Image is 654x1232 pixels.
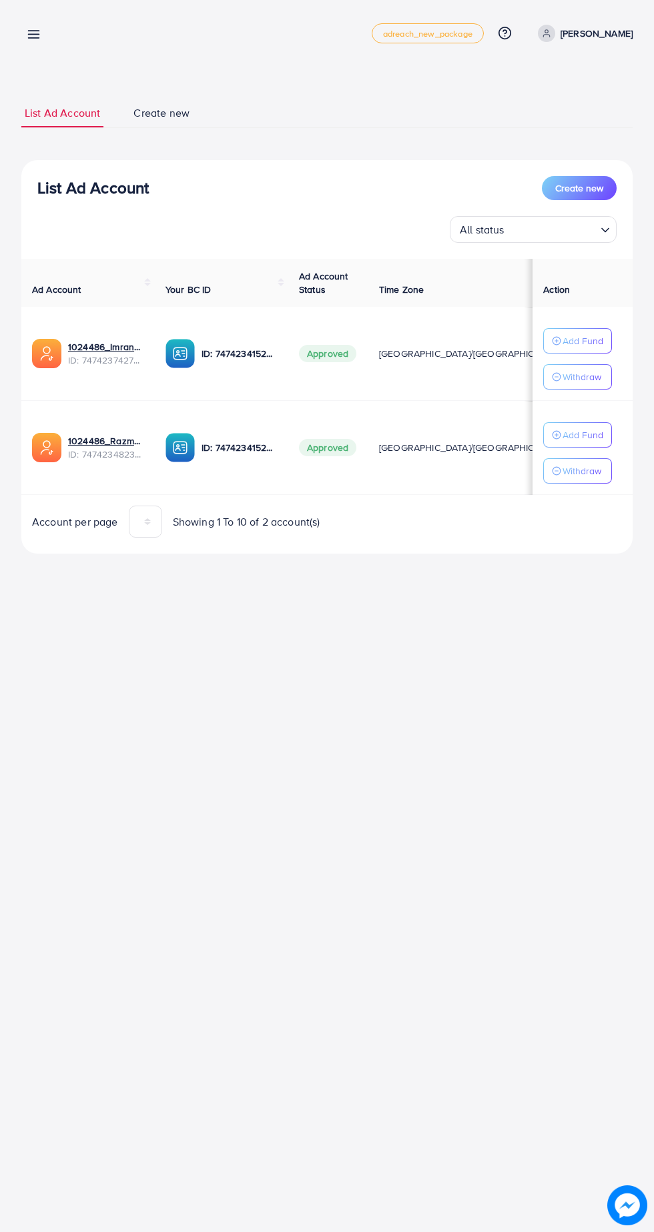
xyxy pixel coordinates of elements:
p: Add Fund [563,333,603,349]
p: Withdraw [563,369,601,385]
img: ic-ba-acc.ded83a64.svg [166,433,195,462]
span: Action [543,283,570,296]
span: ID: 7474237427478233089 [68,354,144,367]
span: Create new [555,181,603,195]
a: [PERSON_NAME] [533,25,633,42]
span: Ad Account Status [299,269,348,296]
p: [PERSON_NAME] [561,25,633,41]
p: Withdraw [563,463,601,479]
div: <span class='underline'>1024486_Razman_1740230915595</span></br>7474234823184416769 [68,434,144,462]
div: Search for option [450,216,617,243]
span: Account per page [32,514,118,530]
p: ID: 7474234152863678481 [202,346,278,362]
input: Search for option [509,217,595,239]
span: adreach_new_package [383,29,472,38]
p: Add Fund [563,427,603,443]
span: List Ad Account [25,105,100,121]
span: Approved [299,345,356,362]
img: ic-ads-acc.e4c84228.svg [32,339,61,368]
button: Add Fund [543,422,612,448]
img: ic-ads-acc.e4c84228.svg [32,433,61,462]
span: All status [457,220,507,239]
button: Create new [542,176,617,200]
button: Add Fund [543,328,612,354]
span: Create new [133,105,190,121]
button: Withdraw [543,458,612,484]
p: ID: 7474234152863678481 [202,440,278,456]
span: Approved [299,439,356,456]
span: Showing 1 To 10 of 2 account(s) [173,514,320,530]
span: ID: 7474234823184416769 [68,448,144,461]
img: image [607,1185,647,1225]
button: Withdraw [543,364,612,390]
a: 1024486_Razman_1740230915595 [68,434,144,448]
span: Time Zone [379,283,424,296]
span: Ad Account [32,283,81,296]
a: adreach_new_package [372,23,484,43]
img: ic-ba-acc.ded83a64.svg [166,339,195,368]
span: [GEOGRAPHIC_DATA]/[GEOGRAPHIC_DATA] [379,441,565,454]
h3: List Ad Account [37,178,149,197]
span: [GEOGRAPHIC_DATA]/[GEOGRAPHIC_DATA] [379,347,565,360]
span: Your BC ID [166,283,212,296]
div: <span class='underline'>1024486_Imran_1740231528988</span></br>7474237427478233089 [68,340,144,368]
a: 1024486_Imran_1740231528988 [68,340,144,354]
